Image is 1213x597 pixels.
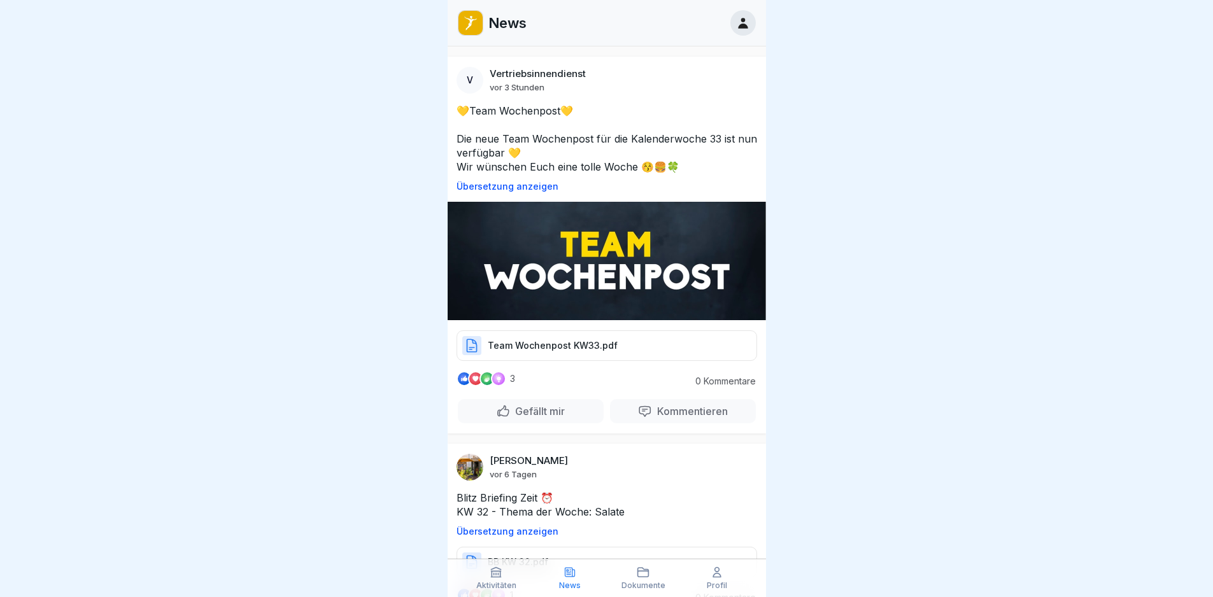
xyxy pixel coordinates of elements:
[510,405,565,418] p: Gefällt mir
[621,581,665,590] p: Dokumente
[476,581,516,590] p: Aktivitäten
[490,68,586,80] p: Vertriebsinnendienst
[652,405,728,418] p: Kommentieren
[457,67,483,94] div: V
[686,376,756,386] p: 0 Kommentare
[488,15,527,31] p: News
[457,491,757,519] p: Blitz Briefing Zeit ⏰ KW 32 - Thema der Woche: Salate
[458,11,483,35] img: oo2rwhh5g6mqyfqxhtbddxvd.png
[457,345,757,358] a: Team Wochenpost KW33.pdf
[488,339,618,352] p: Team Wochenpost KW33.pdf
[707,581,727,590] p: Profil
[490,455,568,467] p: [PERSON_NAME]
[457,181,757,192] p: Übersetzung anzeigen
[448,202,766,320] img: Post Image
[490,82,544,92] p: vor 3 Stunden
[457,526,757,537] p: Übersetzung anzeigen
[490,469,537,479] p: vor 6 Tagen
[457,104,757,174] p: 💛Team Wochenpost💛 Die neue Team Wochenpost für die Kalenderwoche 33 ist nun verfügbar 💛 Wir wünsc...
[488,556,548,568] p: BB KW 32.pdf
[559,581,581,590] p: News
[510,374,515,384] p: 3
